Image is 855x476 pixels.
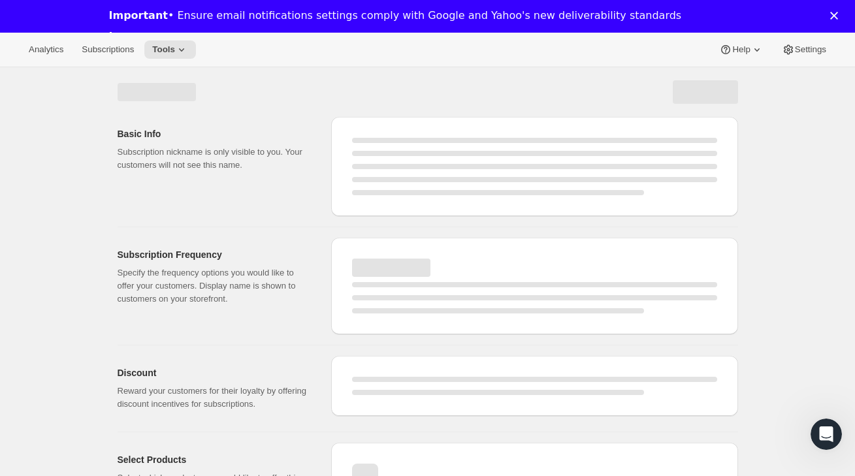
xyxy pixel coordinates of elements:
button: Tools [144,40,196,59]
div: • Ensure email notifications settings comply with Google and Yahoo's new deliverability standards [109,9,682,22]
a: Learn more [109,30,176,44]
h2: Discount [118,366,310,379]
p: Reward your customers for their loyalty by offering discount incentives for subscriptions. [118,385,310,411]
button: Settings [774,40,834,59]
button: Analytics [21,40,71,59]
span: Subscriptions [82,44,134,55]
h2: Subscription Frequency [118,248,310,261]
span: Help [732,44,750,55]
button: Subscriptions [74,40,142,59]
span: Settings [795,44,826,55]
p: Specify the frequency options you would like to offer your customers. Display name is shown to cu... [118,266,310,306]
iframe: Intercom live chat [811,419,842,450]
span: Analytics [29,44,63,55]
h2: Basic Info [118,127,310,140]
div: Close [830,12,843,20]
p: Subscription nickname is only visible to you. Your customers will not see this name. [118,146,310,172]
button: Help [711,40,771,59]
span: Tools [152,44,175,55]
b: Important [109,9,168,22]
h2: Select Products [118,453,310,466]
